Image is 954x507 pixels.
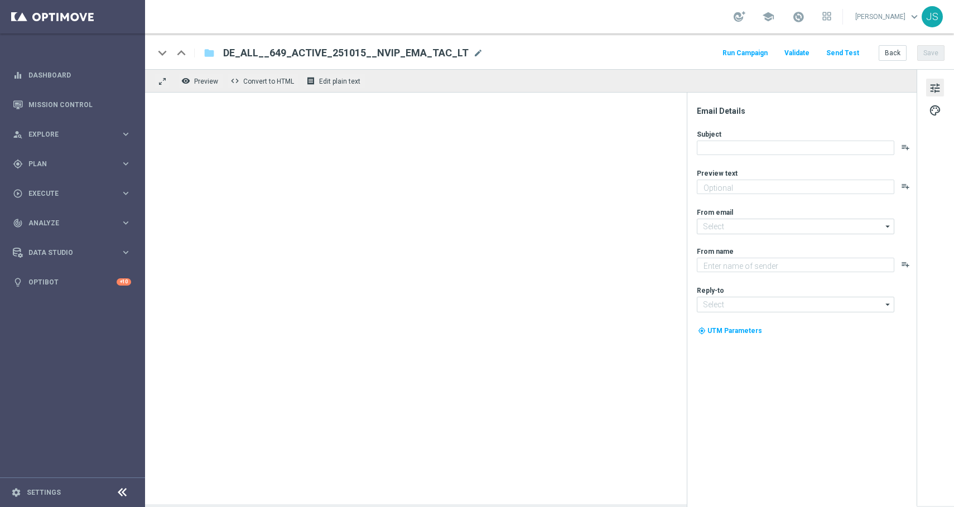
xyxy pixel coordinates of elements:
[721,46,769,61] button: Run Campaign
[13,159,121,169] div: Plan
[203,44,216,62] button: folder
[922,6,943,27] div: JS
[121,247,131,258] i: keyboard_arrow_right
[929,81,941,95] span: tune
[121,158,131,169] i: keyboard_arrow_right
[243,78,294,85] span: Convert to HTML
[12,278,132,287] button: lightbulb Optibot +10
[917,45,945,61] button: Save
[13,267,131,297] div: Optibot
[12,71,132,80] button: equalizer Dashboard
[783,46,811,61] button: Validate
[28,220,121,226] span: Analyze
[121,188,131,199] i: keyboard_arrow_right
[179,74,223,88] button: remove_red_eye Preview
[697,208,733,217] label: From email
[28,161,121,167] span: Plan
[697,106,916,116] div: Email Details
[926,79,944,96] button: tune
[883,297,894,312] i: arrow_drop_down
[121,129,131,139] i: keyboard_arrow_right
[28,131,121,138] span: Explore
[697,286,724,295] label: Reply-to
[901,143,910,152] button: playlist_add
[117,278,131,286] div: +10
[697,297,894,312] input: Select
[929,103,941,118] span: palette
[121,218,131,228] i: keyboard_arrow_right
[13,129,23,139] i: person_search
[13,90,131,119] div: Mission Control
[13,70,23,80] i: equalizer
[12,219,132,228] button: track_changes Analyze keyboard_arrow_right
[697,247,734,256] label: From name
[12,100,132,109] button: Mission Control
[13,277,23,287] i: lightbulb
[181,76,190,85] i: remove_red_eye
[204,46,215,60] i: folder
[319,78,360,85] span: Edit plain text
[228,74,299,88] button: code Convert to HTML
[13,129,121,139] div: Explore
[883,219,894,234] i: arrow_drop_down
[12,160,132,168] button: gps_fixed Plan keyboard_arrow_right
[11,487,21,498] i: settings
[926,101,944,119] button: palette
[825,46,861,61] button: Send Test
[901,182,910,191] button: playlist_add
[854,8,922,25] a: [PERSON_NAME]keyboard_arrow_down
[13,60,131,90] div: Dashboard
[194,78,218,85] span: Preview
[28,190,121,197] span: Execute
[697,219,894,234] input: Select
[879,45,907,61] button: Back
[13,159,23,169] i: gps_fixed
[697,325,763,337] button: my_location UTM Parameters
[762,11,774,23] span: school
[697,169,738,178] label: Preview text
[223,46,469,60] span: DE_ALL__649_ACTIVE_251015__NVIP_EMA_TAC_LT
[698,327,706,335] i: my_location
[13,218,121,228] div: Analyze
[303,74,365,88] button: receipt Edit plain text
[28,60,131,90] a: Dashboard
[28,249,121,256] span: Data Studio
[13,189,23,199] i: play_circle_outline
[12,189,132,198] button: play_circle_outline Execute keyboard_arrow_right
[473,48,483,58] span: mode_edit
[306,76,315,85] i: receipt
[784,49,810,57] span: Validate
[908,11,921,23] span: keyboard_arrow_down
[230,76,239,85] span: code
[28,90,131,119] a: Mission Control
[12,248,132,257] button: Data Studio keyboard_arrow_right
[27,489,61,496] a: Settings
[28,267,117,297] a: Optibot
[707,327,762,335] span: UTM Parameters
[13,189,121,199] div: Execute
[901,260,910,269] button: playlist_add
[13,248,121,258] div: Data Studio
[697,130,721,139] label: Subject
[12,130,132,139] button: person_search Explore keyboard_arrow_right
[13,218,23,228] i: track_changes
